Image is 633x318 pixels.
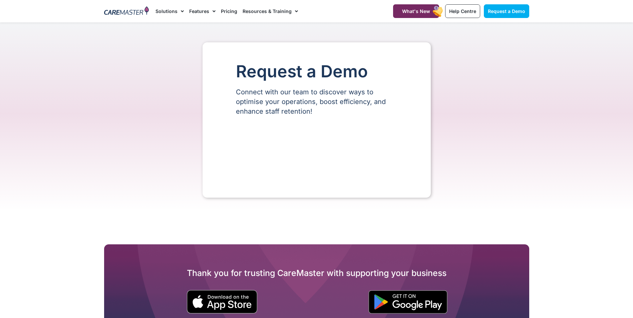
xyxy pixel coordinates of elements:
img: small black download on the apple app store button. [187,290,258,314]
span: Help Centre [449,8,476,14]
h1: Request a Demo [236,62,397,81]
h2: Thank you for trusting CareMaster with supporting your business [104,268,529,278]
a: Help Centre [445,4,480,18]
span: Request a Demo [488,8,525,14]
p: Connect with our team to discover ways to optimise your operations, boost efficiency, and enhance... [236,87,397,116]
a: Request a Demo [484,4,529,18]
img: "Get is on" Black Google play button. [368,290,447,314]
iframe: Form 0 [236,128,397,178]
a: What's New [393,4,439,18]
img: CareMaster Logo [104,6,149,16]
span: What's New [402,8,430,14]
